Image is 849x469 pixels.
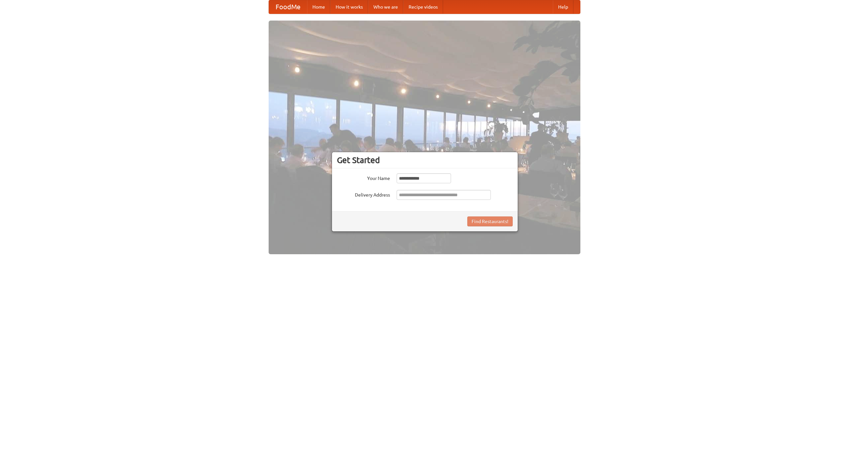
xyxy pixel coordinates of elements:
a: FoodMe [269,0,307,14]
label: Delivery Address [337,190,390,198]
h3: Get Started [337,155,513,165]
a: Recipe videos [403,0,443,14]
label: Your Name [337,173,390,182]
a: Help [553,0,573,14]
a: Who we are [368,0,403,14]
a: How it works [330,0,368,14]
a: Home [307,0,330,14]
button: Find Restaurants! [467,216,513,226]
